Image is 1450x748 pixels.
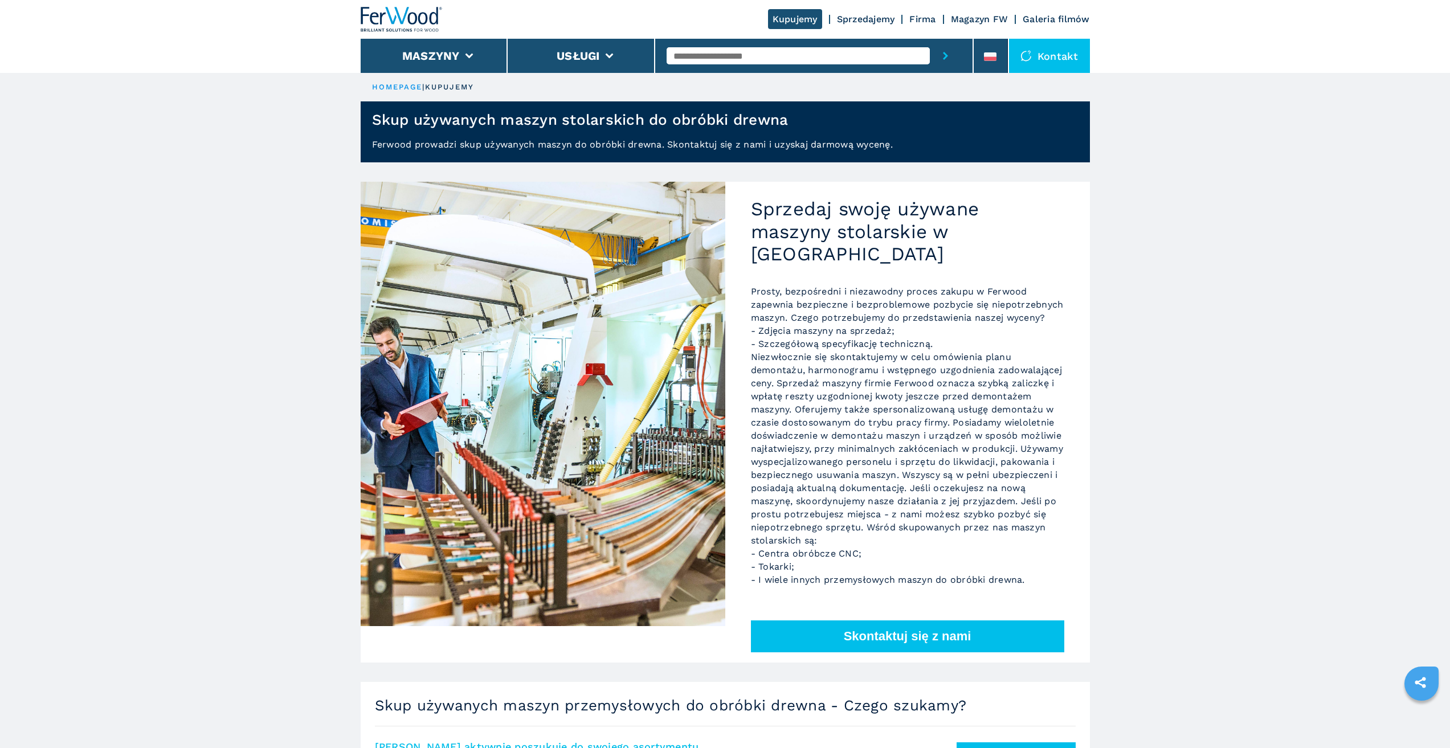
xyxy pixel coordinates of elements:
button: Skontaktuj się z nami [751,620,1064,652]
h3: Skup używanych maszyn przemysłowych do obróbki drewna - Czego szukamy? [375,696,1076,714]
a: Firma [909,14,936,24]
div: Kontakt [1009,39,1090,73]
a: sharethis [1406,668,1435,697]
a: Magazyn FW [951,14,1008,24]
img: Ferwood [361,7,443,32]
button: submit-button [930,39,961,73]
h1: Skup używanych maszyn stolarskich do obróbki drewna [372,111,789,129]
a: Sprzedajemy [837,14,895,24]
a: HOMEPAGE [372,83,423,91]
img: Sprzedaj swoję używane maszyny stolarskie w Ferwood [361,182,725,626]
p: Prosty, bezpośredni i niezawodny proces zakupu w Ferwood zapewnia bezpieczne i bezproblemowe pozb... [751,285,1064,586]
button: Maszyny [402,49,460,63]
p: Ferwood prowadzi skup używanych maszyn do obróbki drewna. Skontaktuj się z nami i uzyskaj darmową... [361,138,1090,162]
a: Kupujemy [768,9,822,29]
p: kupujemy [425,82,475,92]
span: | [422,83,424,91]
h2: Sprzedaj swoję używane maszyny stolarskie w [GEOGRAPHIC_DATA] [751,198,1064,265]
button: Usługi [557,49,600,63]
a: Galeria filmów [1023,14,1090,24]
img: Kontakt [1020,50,1032,62]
